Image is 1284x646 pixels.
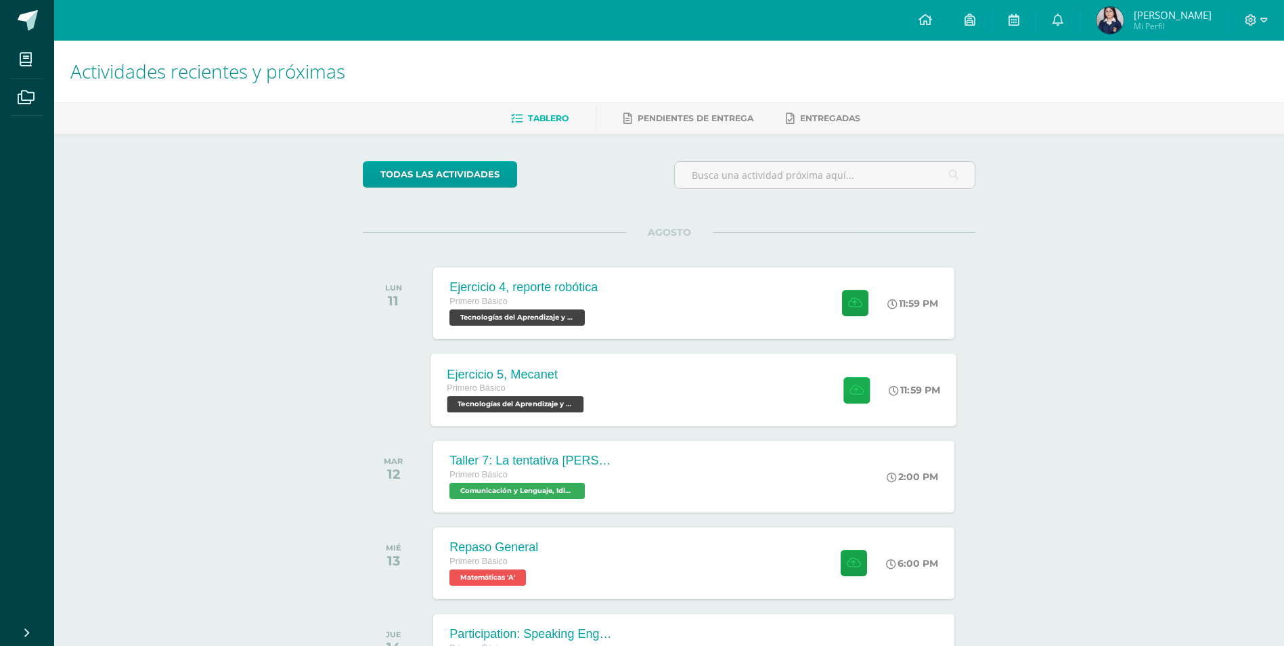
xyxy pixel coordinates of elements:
div: Repaso General [449,540,538,555]
a: Tablero [511,108,569,129]
span: Primero Básico [449,557,507,566]
span: Tecnologías del Aprendizaje y la Comunicación 'A' [449,309,585,326]
div: 11 [385,293,402,309]
span: Tablero [528,113,569,123]
a: Pendientes de entrega [623,108,753,129]
span: Entregadas [800,113,860,123]
a: Entregadas [786,108,860,129]
div: Ejercicio 4, reporte robótica [449,280,598,295]
div: 11:59 PM [889,384,941,396]
a: todas las Actividades [363,161,517,188]
div: Participation: Speaking English [449,627,612,641]
span: [PERSON_NAME] [1134,8,1212,22]
div: 13 [386,553,401,569]
span: Tecnologías del Aprendizaje y la Comunicación 'A' [447,396,584,412]
span: Pendientes de entrega [638,113,753,123]
div: Taller 7: La tentativa [PERSON_NAME] [449,454,612,468]
div: 6:00 PM [886,557,938,569]
img: a37f6533ba69588e03e45d7b7c2113e3.png [1097,7,1124,34]
span: Comunicación y Lenguaje, Idioma Español 'A' [449,483,585,499]
div: 11:59 PM [887,297,938,309]
span: Primero Básico [449,470,507,479]
span: Actividades recientes y próximas [70,58,345,84]
div: 12 [384,466,403,482]
span: Primero Básico [447,383,506,393]
span: AGOSTO [626,226,713,238]
div: 2:00 PM [887,471,938,483]
div: JUE [386,630,401,639]
div: LUN [385,283,402,293]
input: Busca una actividad próxima aquí... [675,162,975,188]
span: Primero Básico [449,297,507,306]
span: Matemáticas 'A' [449,569,526,586]
div: Ejercicio 5, Mecanet [447,367,588,381]
span: Mi Perfil [1134,20,1212,32]
div: MAR [384,456,403,466]
div: MIÉ [386,543,401,553]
